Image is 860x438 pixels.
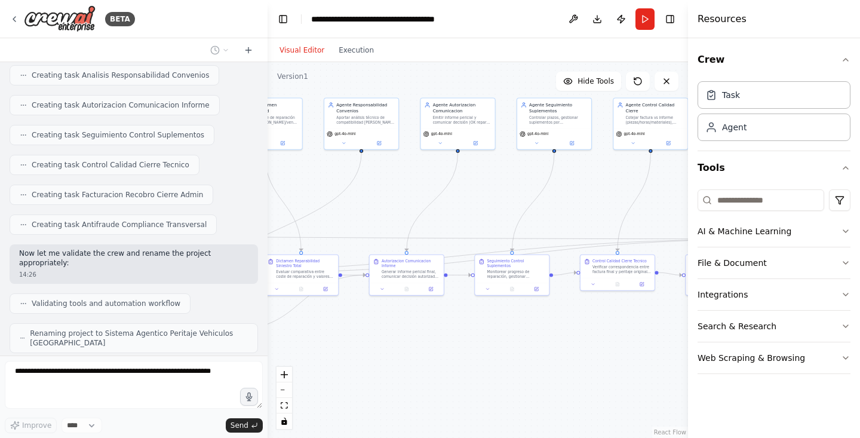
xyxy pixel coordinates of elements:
g: Edge from e45be1db-7db4-42c2-8cdd-6d6d3577fd08 to 098bb271-10fa-449b-8e0f-59b9e1cf661b [553,269,576,278]
span: Renaming project to Sistema Agentico Peritaje Vehiculos [GEOGRAPHIC_DATA] [30,329,248,348]
span: Creating task Analisis Responsabilidad Convenios [32,71,209,80]
button: zoom out [277,382,292,398]
div: Agente Autorizacion Comunicacion [433,102,492,114]
div: Agente Seguimiento SuplementosControlar plazos, gestionar suplementos por [PERSON_NAME] ocultos, ... [517,97,592,149]
g: Edge from 25ca554d-17da-4e22-a914-51a32ac4c00a to 8c92f25a-1b48-4b69-b8b0-4d5b8dd1d0af [404,153,461,251]
button: Open in side panel [526,286,547,293]
span: Creating task Antifraude Compliance Transversal [32,220,207,229]
button: Start a new chat [239,43,258,57]
button: toggle interactivity [277,414,292,429]
button: Open in side panel [315,286,336,293]
button: zoom in [277,367,292,382]
span: Validating tools and automation workflow [32,299,180,308]
div: Cotejar factura vs informe (piezas/horas/materiales), validar garantías del taller y verificar co... [626,115,684,125]
div: Control Calidad Cierre TecnicoVerificar correspondencia entre factura final y peritaje original, ... [580,255,655,291]
a: React Flow attribution [654,429,686,436]
button: Open in side panel [459,140,493,147]
button: Web Scraping & Browsing [698,342,850,373]
button: Integrations [698,279,850,310]
span: Improve [22,421,51,430]
div: Version 1 [277,72,308,81]
div: Dictamen Reparabilidad Siniestro TotalEvaluar comparativa entre coste de reparación y valores [PE... [263,255,339,296]
div: Controlar plazos, gestionar suplementos por [PERSON_NAME] ocultos, y verificar procedimientos del... [529,115,588,125]
div: Agente Control Calidad CierreCotejar factura vs informe (piezas/horas/materiales), validar garant... [613,97,688,149]
div: Monitorear progreso de reparación, gestionar suplementos por [PERSON_NAME] ocultos o variaciones,... [487,269,545,279]
div: BETA [105,12,135,26]
div: Crew [698,76,850,151]
button: Open in side panel [362,140,396,147]
div: Comparar coste de reparación vs valor [PERSON_NAME]/venal usando {umbral_total_loss}; si reparabl... [240,115,299,125]
span: Send [231,421,248,430]
p: Now let me validate the crew and rename the project appropriately: [19,249,248,268]
button: Send [226,418,263,433]
g: Edge from c6dd1de5-e7b6-4d2d-83d6-b7130f8ccc51 to f6affd45-e03d-4a29-8194-4732a8934e86 [131,236,788,276]
nav: breadcrumb [311,13,446,25]
div: Emitir informe pericial y comunicar decisión (OK reparar o siniestro total) a taller/tramitador; ... [433,115,492,125]
button: AI & Machine Learning [698,216,850,247]
button: fit view [277,398,292,414]
button: Hide right sidebar [662,11,678,27]
div: Evaluar comparativa entre coste de reparación y valores [PERSON_NAME]/venal/afección. Emitir dict... [276,269,334,279]
span: Creating task Autorizacion Comunicacion Informe [32,100,210,110]
span: gpt-4o-mini [527,131,548,136]
g: Edge from 09909346-72bf-40ec-973c-d1b1510d7e2b to 8c92f25a-1b48-4b69-b8b0-4d5b8dd1d0af [236,272,365,332]
button: Open in side panel [631,281,652,288]
div: Agente Responsabilidad ConveniosAportar análisis técnico de compatibilidad [PERSON_NAME] y sugeri... [324,97,399,149]
g: Edge from b887cb8f-c6cb-43fb-8425-7f0e5a2e7eea to 8ae3de62-83d5-4cf0-955b-091b5f0652d2 [262,153,305,251]
g: Edge from ce9f60e6-eb3d-4c7d-a4d3-a10a7382b58f to e45be1db-7db4-42c2-8cdd-6d6d3577fd08 [509,153,557,251]
div: Agente Dictamen Reparabilidad [240,102,299,114]
div: Aportar análisis técnico de compatibilidad [PERSON_NAME] y sugerir si aplica CIDE/ASCIDE cuando h... [336,115,395,125]
button: Switch to previous chat [205,43,234,57]
button: Open in side panel [266,140,300,147]
div: Tools [698,185,850,384]
span: gpt-4o-mini [334,131,355,136]
g: Edge from 33e323d9-865e-4331-a7d8-c2ffa63998e6 to 098bb271-10fa-449b-8e0f-59b9e1cf661b [615,153,654,251]
div: Dictamen Reparabilidad Siniestro Total [276,259,334,268]
div: Control Calidad Cierre Tecnico [592,259,647,264]
div: Seguimiento Control SuplementosMonitorear progreso de reparación, gestionar suplementos por [PERS... [474,255,549,296]
div: Verificar correspondencia entre factura final y peritaje original, validar garantías del taller, ... [592,265,651,274]
div: Agente Control Calidad Cierre [626,102,684,114]
div: Seguimiento Control Suplementos [487,259,545,268]
button: Click to speak your automation idea [240,388,258,406]
img: Logo [24,5,96,32]
div: 14:26 [19,270,248,279]
g: Edge from 8c92f25a-1b48-4b69-b8b0-4d5b8dd1d0af to e45be1db-7db4-42c2-8cdd-6d6d3577fd08 [447,272,471,278]
button: Open in side panel [555,140,589,147]
span: gpt-4o-mini [624,131,645,136]
button: Visual Editor [272,43,331,57]
button: No output available [605,281,631,288]
g: Edge from 1457e15b-eec0-4651-a778-38baa132d302 to 09909346-72bf-40ec-973c-d1b1510d7e2b [193,153,365,305]
button: Hide Tools [556,72,621,91]
div: Agente Dictamen ReparabilidadComparar coste de reparación vs valor [PERSON_NAME]/venal usando {um... [228,97,303,149]
div: React Flow controls [277,367,292,429]
button: File & Document [698,247,850,278]
button: Open in side panel [651,140,685,147]
button: Search & Research [698,311,850,342]
button: No output available [499,286,525,293]
div: Agente Seguimiento Suplementos [529,102,588,114]
button: No output available [394,286,419,293]
span: Creating task Control Calidad Cierre Tecnico [32,160,189,170]
span: Creating task Seguimiento Control Suplementos [32,130,204,140]
span: Creating task Facturacion Recobro Cierre Admin [32,190,203,200]
div: Task [722,89,740,101]
button: Hide left sidebar [275,11,291,27]
div: Autorizacion Comunicacion Informe [382,259,440,268]
span: gpt-4o-mini [431,131,452,136]
button: Tools [698,151,850,185]
span: Hide Tools [578,76,614,86]
div: Autorizacion Comunicacion InformeGenerar informe pericial final, comunicar decisión autorizada (r... [369,255,444,296]
button: Crew [698,43,850,76]
button: Improve [5,418,57,433]
button: No output available [288,286,314,293]
g: Edge from 098bb271-10fa-449b-8e0f-59b9e1cf661b to 959d4b12-3b8b-4e89-81f3-36117ea788b2 [659,269,682,278]
div: Generar informe pericial final, comunicar decisión autorizada (reparar o siniestro total) a todas... [382,269,440,279]
div: Agente Responsabilidad Convenios [336,102,395,114]
button: Open in side panel [420,286,441,293]
button: Execution [331,43,381,57]
h4: Resources [698,12,747,26]
div: Agente Autorizacion ComunicacionEmitir informe pericial y comunicar decisión (OK reparar o sinies... [420,97,495,149]
div: Agent [722,121,747,133]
